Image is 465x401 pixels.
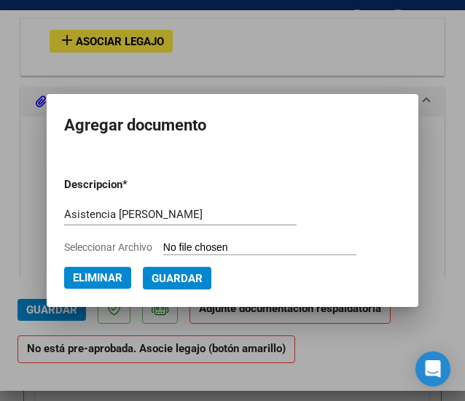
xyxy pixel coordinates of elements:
span: Seleccionar Archivo [64,241,152,253]
div: Open Intercom Messenger [415,351,450,386]
h2: Agregar documento [64,112,401,139]
span: Eliminar [73,271,122,284]
p: Descripcion [64,176,174,193]
span: Guardar [152,272,203,285]
button: Guardar [143,267,211,289]
button: Eliminar [64,267,131,289]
